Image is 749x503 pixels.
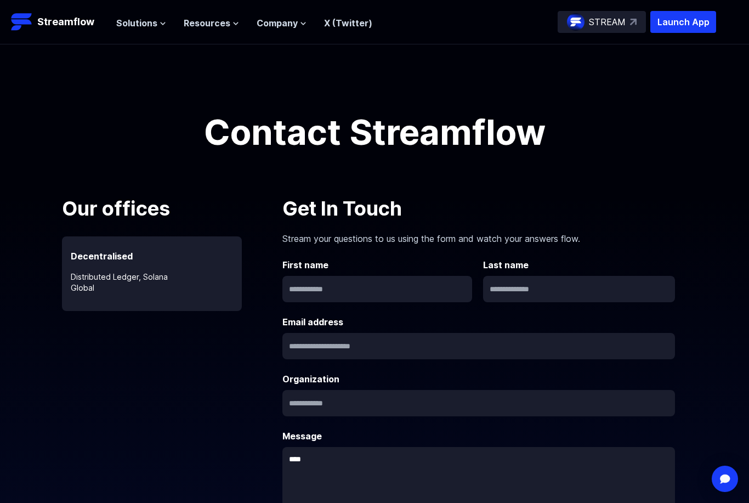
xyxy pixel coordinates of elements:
[11,11,105,33] a: Streamflow
[282,258,474,272] label: First name
[282,429,675,443] label: Message
[257,16,307,30] button: Company
[324,18,372,29] a: X (Twitter)
[282,223,675,245] p: Stream your questions to us using the form and watch your answers flow.
[483,258,675,272] label: Last name
[128,115,621,150] h1: Contact Streamflow
[62,194,270,223] p: Our offices
[650,11,716,33] button: Launch App
[116,16,166,30] button: Solutions
[116,16,157,30] span: Solutions
[712,466,738,492] div: Open Intercom Messenger
[257,16,298,30] span: Company
[567,13,585,31] img: streamflow-logo-circle.png
[11,11,33,33] img: Streamflow Logo
[282,194,675,223] p: Get In Touch
[282,372,675,386] label: Organization
[184,16,239,30] button: Resources
[630,19,637,25] img: top-right-arrow.svg
[282,315,675,329] label: Email address
[184,16,230,30] span: Resources
[62,263,242,293] p: Distributed Ledger, Solana Global
[37,14,94,30] p: Streamflow
[558,11,646,33] a: STREAM
[589,15,626,29] p: STREAM
[62,236,242,263] p: Decentralised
